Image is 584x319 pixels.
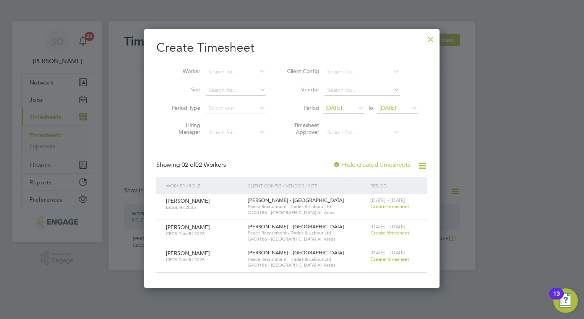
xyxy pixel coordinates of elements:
label: Worker [166,68,200,75]
div: Worker / Role [164,177,246,194]
span: [PERSON_NAME] [166,197,210,204]
span: [DATE] [380,104,396,111]
label: Period [285,104,319,111]
label: Vendor [285,86,319,93]
span: 02 Workers [182,161,226,169]
label: Period Type [166,104,200,111]
span: Labourer 2025 [166,204,242,210]
div: Showing [156,161,227,169]
h2: Create Timesheet [156,40,427,56]
span: [PERSON_NAME] - [GEOGRAPHIC_DATA] [248,249,344,256]
label: Timesheet Approver [285,122,319,135]
div: Period [368,177,420,194]
span: [DATE] - [DATE] [370,249,406,256]
button: Open Resource Center, 13 new notifications [553,288,578,313]
input: Select one [206,103,266,114]
span: [PERSON_NAME] [166,224,210,231]
input: Search for... [206,85,266,96]
span: G400186 - [GEOGRAPHIC_DATA] All Areas [248,236,367,242]
span: CPCS Forklift 2025 [166,257,242,263]
label: Hiring Manager [166,122,200,135]
span: Peace Recruitment - Trades & Labour Ltd [248,256,367,262]
input: Search for... [324,127,400,138]
span: Peace Recruitment - Trades & Labour Ltd [248,203,367,210]
span: CPCS Forklift 2025 [166,231,242,237]
span: [DATE] - [DATE] [370,197,406,203]
span: Create timesheet [370,229,409,236]
div: Client Config / Vendor / Site [246,177,368,194]
input: Search for... [206,67,266,77]
span: Create timesheet [370,256,409,262]
input: Search for... [324,67,400,77]
label: Client Config [285,68,319,75]
span: To [365,103,375,113]
span: [PERSON_NAME] [166,250,210,257]
span: [PERSON_NAME] - [GEOGRAPHIC_DATA] [248,223,344,230]
span: Create timesheet [370,203,409,210]
input: Search for... [206,127,266,138]
span: 02 of [182,161,195,169]
span: [PERSON_NAME] - [GEOGRAPHIC_DATA] [248,197,344,203]
span: G400186 - [GEOGRAPHIC_DATA] All Areas [248,210,367,216]
input: Search for... [324,85,400,96]
div: 13 [553,294,560,304]
span: [DATE] - [DATE] [370,223,406,230]
span: G400186 - [GEOGRAPHIC_DATA] All Areas [248,262,367,268]
label: Hide created timesheets [333,161,410,169]
span: [DATE] [326,104,342,111]
span: Peace Recruitment - Trades & Labour Ltd [248,230,367,236]
label: Site [166,86,200,93]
